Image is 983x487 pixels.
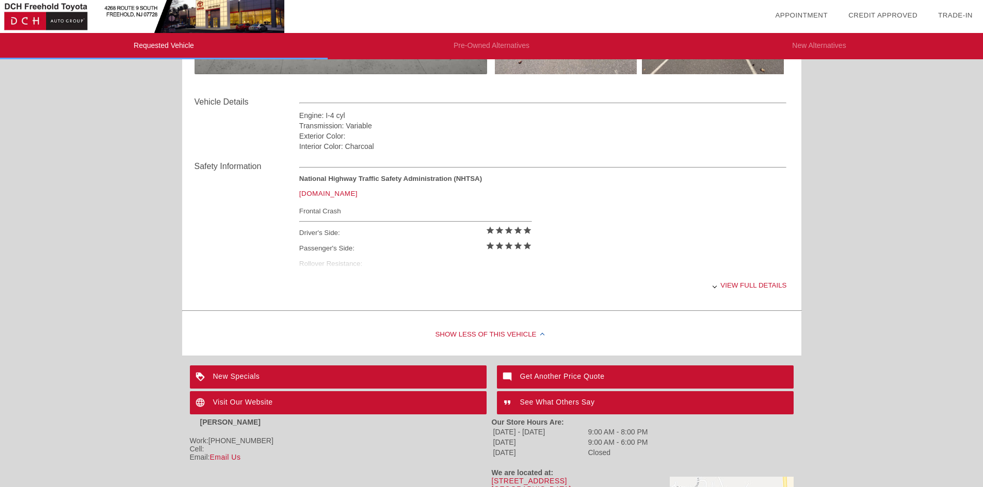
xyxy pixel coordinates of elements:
[493,438,587,447] td: [DATE]
[190,365,487,389] a: New Specials
[299,141,787,152] div: Interior Color: Charcoal
[588,438,649,447] td: 9:00 AM - 6:00 PM
[190,391,487,414] a: Visit Our Website
[299,273,787,298] div: View full details
[190,365,213,389] img: ic_loyalty_white_24dp_2x.png
[588,448,649,457] td: Closed
[299,241,532,256] div: Passenger's Side:
[299,121,787,131] div: Transmission: Variable
[210,453,240,461] a: Email Us
[497,391,520,414] img: ic_format_quote_white_24dp_2x.png
[190,436,492,445] div: Work:
[486,241,495,250] i: star
[493,448,587,457] td: [DATE]
[195,160,299,173] div: Safety Information
[938,11,973,19] a: Trade-In
[497,365,794,389] a: Get Another Price Quote
[504,241,513,250] i: star
[523,226,532,235] i: star
[299,175,482,182] strong: National Highway Traffic Safety Administration (NHTSA)
[486,226,495,235] i: star
[195,96,299,108] div: Vehicle Details
[497,365,520,389] img: ic_mode_comment_white_24dp_2x.png
[208,436,273,445] span: [PHONE_NUMBER]
[200,418,261,426] strong: [PERSON_NAME]
[492,418,564,426] strong: Our Store Hours Are:
[775,11,828,19] a: Appointment
[299,190,358,197] a: [DOMAIN_NAME]
[190,445,492,453] div: Cell:
[328,33,655,59] li: Pre-Owned Alternatives
[513,226,523,235] i: star
[299,225,532,241] div: Driver's Side:
[492,468,554,477] strong: We are located at:
[493,427,587,436] td: [DATE] - [DATE]
[299,205,532,217] div: Frontal Crash
[497,391,794,414] a: See What Others Say
[588,427,649,436] td: 9:00 AM - 8:00 PM
[504,226,513,235] i: star
[182,314,801,356] div: Show Less of this Vehicle
[299,110,787,121] div: Engine: I-4 cyl
[655,33,983,59] li: New Alternatives
[523,241,532,250] i: star
[513,241,523,250] i: star
[190,453,492,461] div: Email:
[495,241,504,250] i: star
[299,131,787,141] div: Exterior Color:
[190,391,213,414] img: ic_language_white_24dp_2x.png
[495,226,504,235] i: star
[848,11,917,19] a: Credit Approved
